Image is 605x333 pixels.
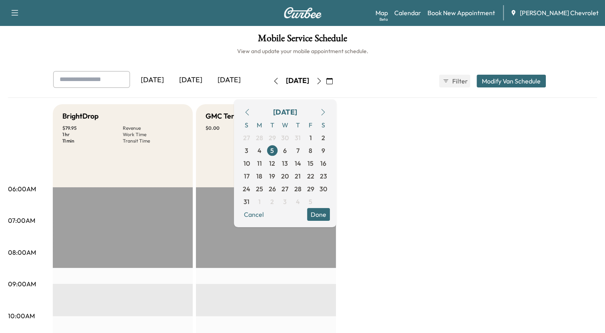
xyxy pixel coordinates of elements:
span: 4 [258,146,262,155]
button: Modify Van Schedule [477,75,546,87]
p: 10:00AM [8,311,35,321]
h6: View and update your mobile appointment schedule. [8,47,597,55]
p: $ 0.00 [206,125,266,131]
h1: Mobile Service Schedule [8,34,597,47]
span: 5 [270,146,274,155]
a: Book New Appointment [427,8,495,18]
span: 17 [244,171,250,181]
span: 23 [320,171,327,181]
p: 08:00AM [8,248,36,257]
span: 12 [269,159,275,168]
div: [DATE] [210,71,248,89]
span: 16 [320,159,326,168]
span: 28 [256,133,263,143]
span: M [253,119,266,131]
a: Calendar [394,8,421,18]
img: Curbee Logo [284,7,322,18]
span: 21 [295,171,301,181]
button: Filter [439,75,470,87]
span: 2 [270,197,274,206]
p: Revenue [123,125,183,131]
span: 11 [257,159,262,168]
h5: GMC Terrain [206,111,247,122]
span: 7 [296,146,300,155]
span: F [304,119,317,131]
span: 8 [309,146,312,155]
p: Work Time [123,131,183,138]
button: Done [307,208,330,221]
span: W [279,119,292,131]
p: $ 79.95 [62,125,123,131]
span: 19 [269,171,275,181]
p: 1 hr [62,131,123,138]
div: [DATE] [172,71,210,89]
span: 27 [243,133,250,143]
span: 29 [269,133,276,143]
span: 20 [281,171,289,181]
span: 14 [295,159,301,168]
div: [DATE] [286,76,309,86]
span: Filter [452,76,467,86]
span: 22 [307,171,314,181]
div: [DATE] [133,71,172,89]
span: T [266,119,279,131]
span: S [240,119,253,131]
span: T [292,119,304,131]
span: 31 [295,133,301,143]
span: 9 [321,146,325,155]
div: Beta [379,16,388,22]
span: 3 [283,197,287,206]
div: [DATE] [273,107,297,118]
span: 24 [243,184,250,194]
span: 30 [281,133,289,143]
span: [PERSON_NAME] Chevrolet [520,8,599,18]
h5: BrightDrop [62,111,99,122]
span: 26 [269,184,276,194]
span: 29 [307,184,314,194]
span: 13 [282,159,288,168]
span: 1 [309,133,312,143]
span: S [317,119,330,131]
span: 1 [258,197,261,206]
p: 06:00AM [8,184,36,194]
p: Transit Time [123,138,183,144]
a: MapBeta [375,8,388,18]
p: 07:00AM [8,216,35,225]
span: 18 [256,171,262,181]
span: 25 [256,184,263,194]
span: 15 [307,159,313,168]
span: 30 [319,184,327,194]
span: 2 [321,133,325,143]
span: 3 [245,146,248,155]
span: 10 [244,159,250,168]
span: 31 [244,197,250,206]
button: Cancel [240,208,268,221]
p: 09:00AM [8,279,36,289]
span: 28 [294,184,302,194]
span: 4 [296,197,300,206]
p: 11 min [62,138,123,144]
span: 6 [283,146,287,155]
span: 5 [309,197,312,206]
span: 27 [282,184,288,194]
